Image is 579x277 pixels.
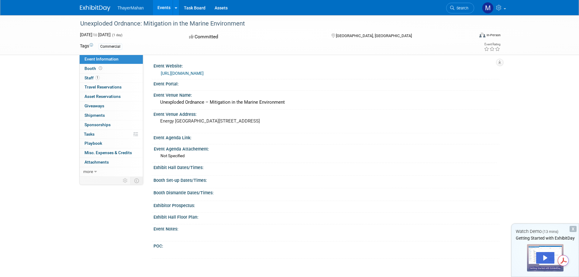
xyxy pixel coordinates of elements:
td: Toggle Event Tabs [130,177,143,185]
span: Search [454,6,468,10]
div: Watch Demo [512,228,579,235]
div: Unexploded Ordnance: Mitigation in the Marine Environment [78,18,465,29]
span: Attachments [84,160,109,164]
div: Exhibitor Prospectus: [153,201,499,209]
div: Event Website: [153,61,499,69]
div: Booth Set-up Dates/Times: [153,176,499,183]
span: Sponsorships [84,122,111,127]
td: Tags [80,43,93,50]
img: ExhibitDay [80,5,110,11]
span: Asset Reservations [84,94,121,99]
a: Playbook [80,139,143,148]
td: Personalize Event Tab Strip [120,177,131,185]
a: Sponsorships [80,120,143,130]
img: Format-Inperson.png [479,33,485,37]
span: Event Information [84,57,119,61]
div: Event Format [438,32,501,41]
span: Shipments [84,113,105,118]
div: In-Person [486,33,501,37]
div: Not Specified [160,153,495,159]
div: Event Notes: [153,224,499,232]
div: Exhibit Hall Dates/Times: [153,163,499,171]
span: 1 [95,75,100,80]
span: to [92,32,98,37]
div: Unexploded Ordnance – Mitigation in the Marine Environment [158,98,495,107]
div: POC: [153,241,499,249]
div: Commercial [98,43,122,50]
a: Attachments [80,158,143,167]
div: Committed [187,32,322,42]
div: Event Rating [484,43,500,46]
div: Booth Dismantle Dates/Times: [153,188,499,196]
a: Search [446,3,474,13]
span: Misc. Expenses & Credits [84,150,132,155]
div: Play [536,252,554,264]
div: Dismiss [570,226,577,232]
div: Exhibit Hall Floor Plan: [153,213,499,220]
div: Event Agenda Attachement: [154,144,497,152]
span: (13 mins) [543,230,558,234]
a: Giveaways [80,102,143,111]
span: Travel Reservations [84,85,122,89]
span: Booth not reserved yet [98,66,103,71]
div: Getting Started with ExhibitDay [512,235,579,241]
div: Event Venue Address: [153,110,499,117]
pre: Energy [GEOGRAPHIC_DATA][STREET_ADDRESS] [160,118,291,124]
a: Staff1 [80,74,143,83]
span: [DATE] [DATE] [80,32,111,37]
span: (1 day) [112,33,122,37]
a: Asset Reservations [80,92,143,101]
span: [GEOGRAPHIC_DATA], [GEOGRAPHIC_DATA] [336,33,412,38]
span: Booth [84,66,103,71]
a: Misc. Expenses & Credits [80,148,143,158]
div: Event Portal: [153,79,499,87]
span: more [83,169,93,174]
a: Shipments [80,111,143,120]
span: Staff [84,75,100,80]
span: Tasks [84,132,95,137]
img: Michael White [482,2,494,14]
div: Event Agenda Link: [153,133,499,141]
a: more [80,167,143,176]
a: [URL][DOMAIN_NAME] [161,71,204,76]
a: Travel Reservations [80,83,143,92]
a: Tasks [80,130,143,139]
span: Giveaways [84,103,104,108]
span: ThayerMahan [118,5,144,10]
a: Event Information [80,55,143,64]
div: Event Venue Name: [153,91,499,98]
a: Booth [80,64,143,73]
span: Playbook [84,141,102,146]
